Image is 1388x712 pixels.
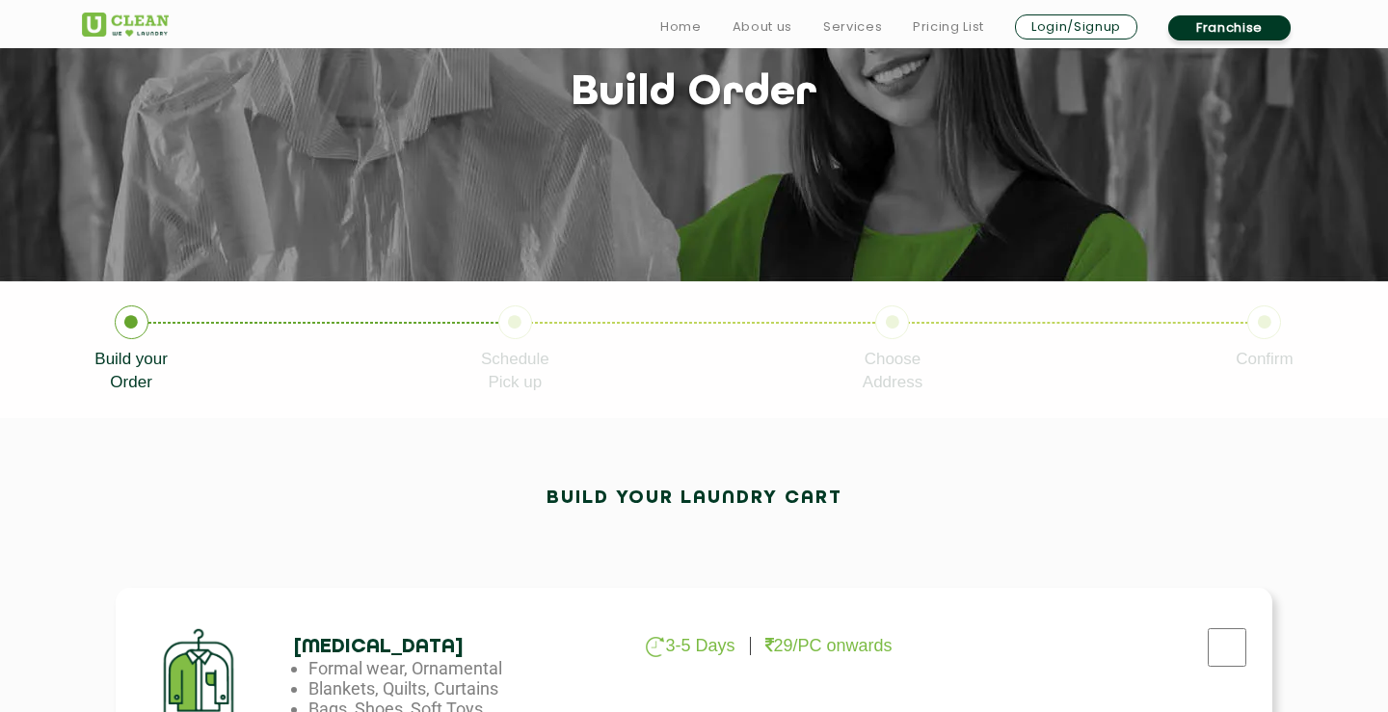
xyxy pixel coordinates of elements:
[646,636,735,657] p: 3-5 Days
[660,15,702,39] a: Home
[765,636,893,656] p: 29/PC onwards
[571,69,817,119] h1: Build order
[1015,14,1137,40] a: Login/Signup
[481,348,549,394] p: Schedule Pick up
[293,636,605,658] h4: [MEDICAL_DATA]
[308,658,621,678] li: Formal wear, Ornamental
[646,637,664,657] img: clock_g.png
[547,488,842,509] h2: Build your laundry cart
[94,348,168,394] p: Build your Order
[913,15,984,39] a: Pricing List
[733,15,792,39] a: About us
[1236,348,1294,371] p: Confirm
[823,15,882,39] a: Services
[863,348,922,394] p: Choose Address
[308,678,621,699] li: Blankets, Quilts, Curtains
[82,13,169,37] img: UClean Laundry and Dry Cleaning
[1168,15,1291,40] a: Franchise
